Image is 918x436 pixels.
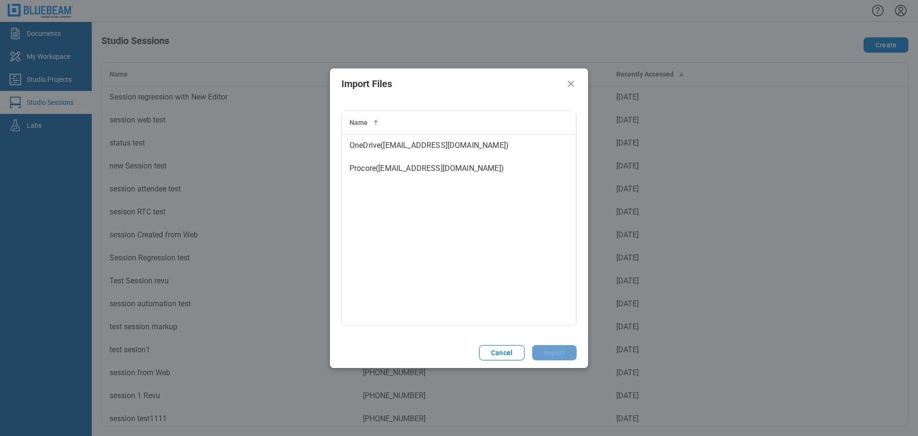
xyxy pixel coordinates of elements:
[350,118,568,127] div: Name
[532,345,577,360] button: Import
[342,157,576,180] td: Procore ( [EMAIL_ADDRESS][DOMAIN_NAME] )
[341,78,561,89] h2: Import Files
[342,134,576,157] td: OneDrive ( [EMAIL_ADDRESS][DOMAIN_NAME] )
[342,111,576,180] table: bb-data-table
[479,345,525,360] button: Cancel
[565,78,577,89] button: Close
